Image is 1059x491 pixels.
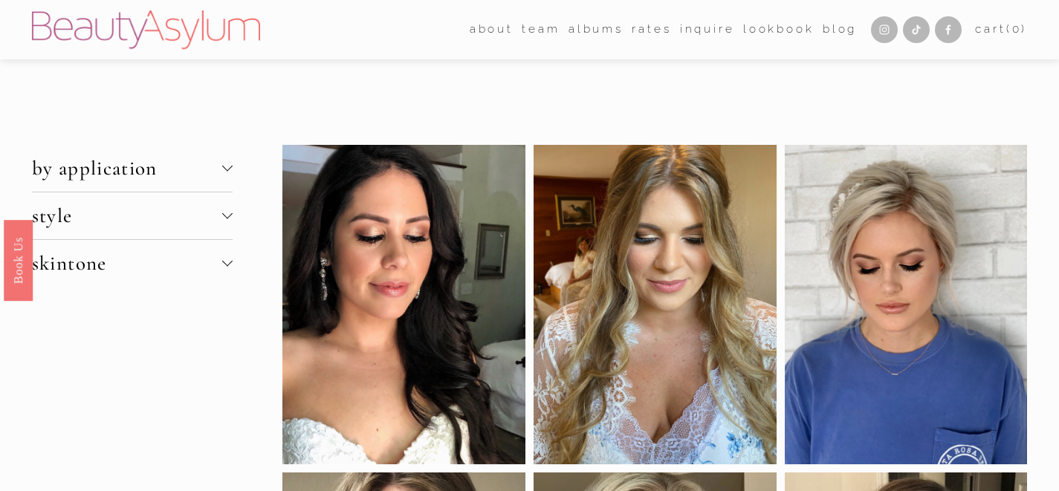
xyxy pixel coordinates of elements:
a: albums [569,19,624,42]
span: style [32,204,222,228]
span: skintone [32,251,222,276]
a: folder dropdown [470,19,514,42]
button: skintone [32,240,233,287]
a: Lookbook [743,19,815,42]
span: 0 [1012,22,1022,36]
a: TikTok [903,16,930,43]
button: by application [32,145,233,192]
span: team [522,19,560,40]
a: Facebook [935,16,962,43]
span: by application [32,156,222,181]
a: Book Us [4,219,33,300]
a: Blog [823,19,857,42]
a: Inquire [680,19,735,42]
a: Instagram [871,16,898,43]
img: Beauty Asylum | Bridal Hair &amp; Makeup Charlotte &amp; Atlanta [32,10,260,49]
span: ( ) [1006,22,1027,36]
a: folder dropdown [522,19,560,42]
button: style [32,192,233,239]
a: Rates [632,19,671,42]
a: 0 items in cart [975,19,1027,40]
span: about [470,19,514,40]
